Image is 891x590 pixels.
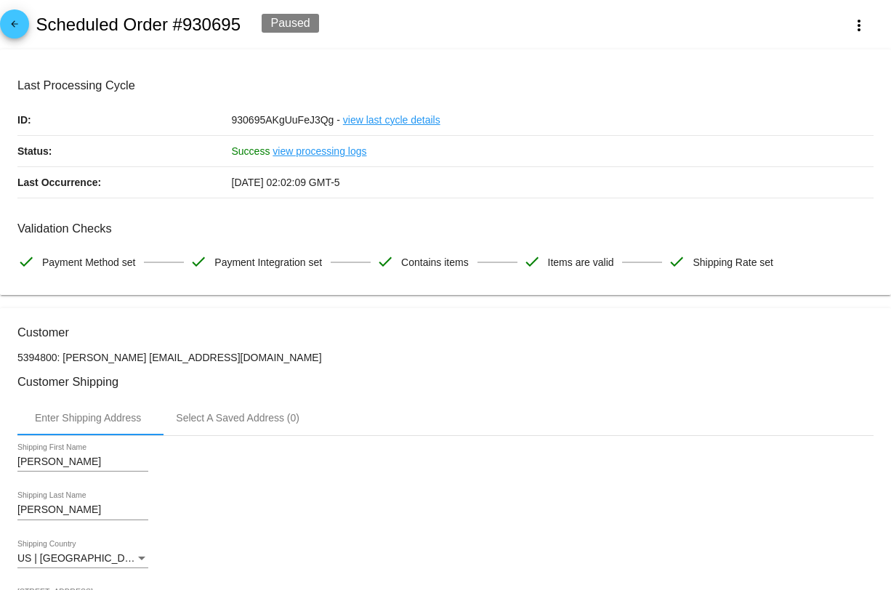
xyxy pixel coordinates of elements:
[42,247,135,278] span: Payment Method set
[17,136,232,166] p: Status:
[232,177,340,188] span: [DATE] 02:02:09 GMT-5
[668,253,685,270] mat-icon: check
[17,222,874,235] h3: Validation Checks
[850,17,868,34] mat-icon: more_vert
[17,167,232,198] p: Last Occurrence:
[17,326,874,339] h3: Customer
[17,456,148,468] input: Shipping First Name
[6,19,23,36] mat-icon: arrow_back
[273,136,366,166] a: view processing logs
[17,552,146,564] span: US | [GEOGRAPHIC_DATA]
[232,145,270,157] span: Success
[262,14,318,33] div: Paused
[17,375,874,389] h3: Customer Shipping
[214,247,322,278] span: Payment Integration set
[693,247,773,278] span: Shipping Rate set
[17,253,35,270] mat-icon: check
[36,15,241,35] h2: Scheduled Order #930695
[343,105,440,135] a: view last cycle details
[376,253,394,270] mat-icon: check
[17,78,874,92] h3: Last Processing Cycle
[190,253,207,270] mat-icon: check
[401,247,469,278] span: Contains items
[232,114,340,126] span: 930695AKgUuFeJ3Qg -
[17,105,232,135] p: ID:
[17,553,148,565] mat-select: Shipping Country
[17,504,148,516] input: Shipping Last Name
[17,352,874,363] p: 5394800: [PERSON_NAME] [EMAIL_ADDRESS][DOMAIN_NAME]
[523,253,541,270] mat-icon: check
[176,412,299,424] div: Select A Saved Address (0)
[548,247,614,278] span: Items are valid
[35,412,141,424] div: Enter Shipping Address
